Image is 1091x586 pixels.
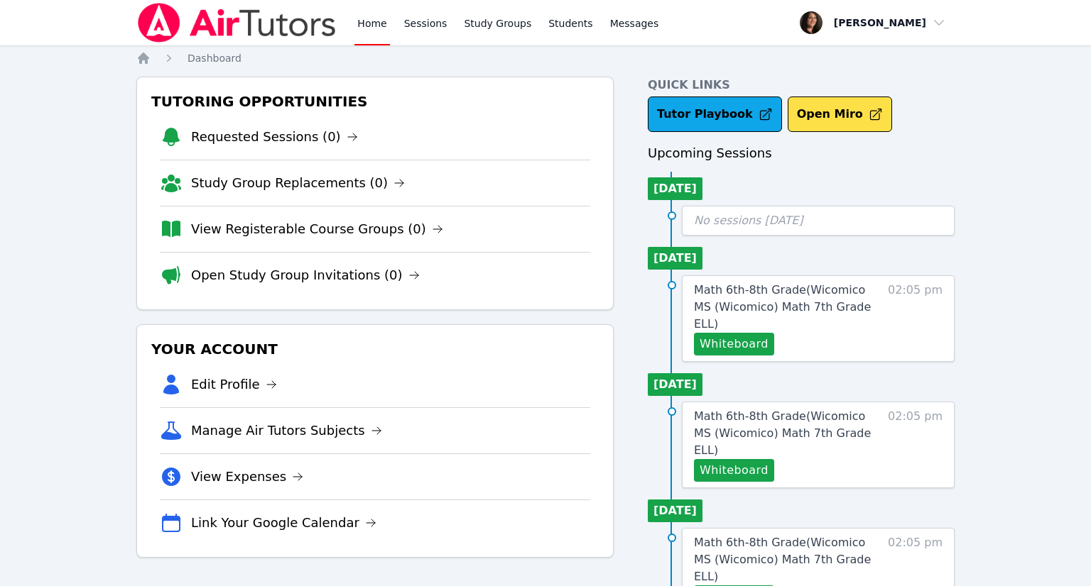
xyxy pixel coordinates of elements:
span: No sessions [DATE] [694,214,803,227]
a: View Expenses [191,467,303,487]
a: Link Your Google Calendar [191,513,376,533]
span: Messages [610,16,659,31]
a: Dashboard [188,51,241,65]
a: Requested Sessions (0) [191,127,358,147]
h3: Tutoring Opportunities [148,89,602,114]
span: 02:05 pm [888,408,943,482]
span: Math 6th-8th Grade ( Wicomico MS (Wicomico) Math 7th Grade ELL ) [694,283,871,331]
nav: Breadcrumb [136,51,955,65]
h3: Upcoming Sessions [648,143,955,163]
li: [DATE] [648,247,702,270]
a: Open Study Group Invitations (0) [191,265,420,285]
button: Whiteboard [694,333,774,355]
a: Tutor Playbook [648,96,782,132]
a: Math 6th-8th Grade(Wicomico MS (Wicomico) Math 7th Grade ELL) [694,408,881,459]
li: [DATE] [648,177,702,200]
a: View Registerable Course Groups (0) [191,219,443,239]
button: Whiteboard [694,459,774,482]
a: Manage Air Tutors Subjects [191,421,382,441]
span: Math 6th-8th Grade ( Wicomico MS (Wicomico) Math 7th Grade ELL ) [694,536,871,583]
li: [DATE] [648,373,702,396]
a: Study Group Replacements (0) [191,173,405,193]
img: Air Tutors [136,3,337,43]
a: Edit Profile [191,375,277,394]
span: 02:05 pm [888,282,943,355]
li: [DATE] [648,499,702,522]
h3: Your Account [148,336,602,362]
button: Open Miro [788,96,892,132]
span: Math 6th-8th Grade ( Wicomico MS (Wicomico) Math 7th Grade ELL ) [694,409,871,457]
h4: Quick Links [648,77,955,94]
a: Math 6th-8th Grade(Wicomico MS (Wicomico) Math 7th Grade ELL) [694,282,881,333]
a: Math 6th-8th Grade(Wicomico MS (Wicomico) Math 7th Grade ELL) [694,534,881,585]
span: Dashboard [188,52,241,64]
